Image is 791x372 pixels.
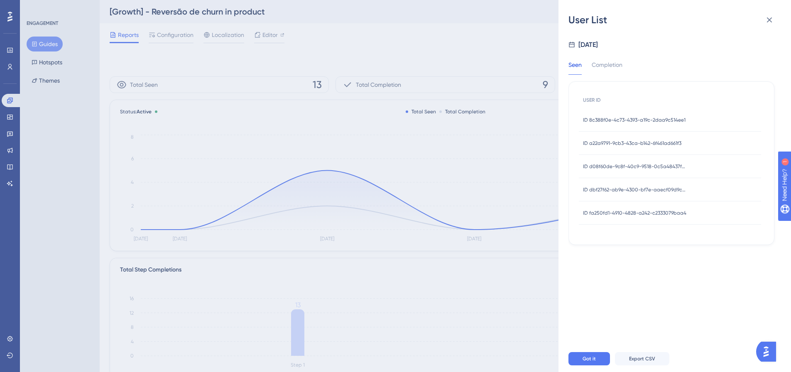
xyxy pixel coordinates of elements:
[583,355,596,362] span: Got it
[20,2,52,12] span: Need Help?
[592,60,622,75] div: Completion
[568,60,582,75] div: Seen
[578,40,598,50] div: [DATE]
[629,355,655,362] span: Export CSV
[568,13,781,27] div: User List
[583,210,686,216] span: ID fa250fd1-4910-4828-a242-c2333079baa4
[568,352,610,365] button: Got it
[583,97,601,103] span: USER ID
[583,186,687,193] span: ID dbf27f62-ab9e-4300-bf7e-aaecf09d9c4d
[58,4,60,11] div: 1
[583,163,687,170] span: ID d08f60de-9c8f-40c9-9518-0c5a48437f87
[583,117,686,123] span: ID 8c388f0e-4c73-4393-a19c-2daa9c514ee1
[756,339,781,364] iframe: UserGuiding AI Assistant Launcher
[615,352,669,365] button: Export CSV
[583,140,681,147] span: ID a22a9791-9cb3-43ca-b142-6f461ad661f3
